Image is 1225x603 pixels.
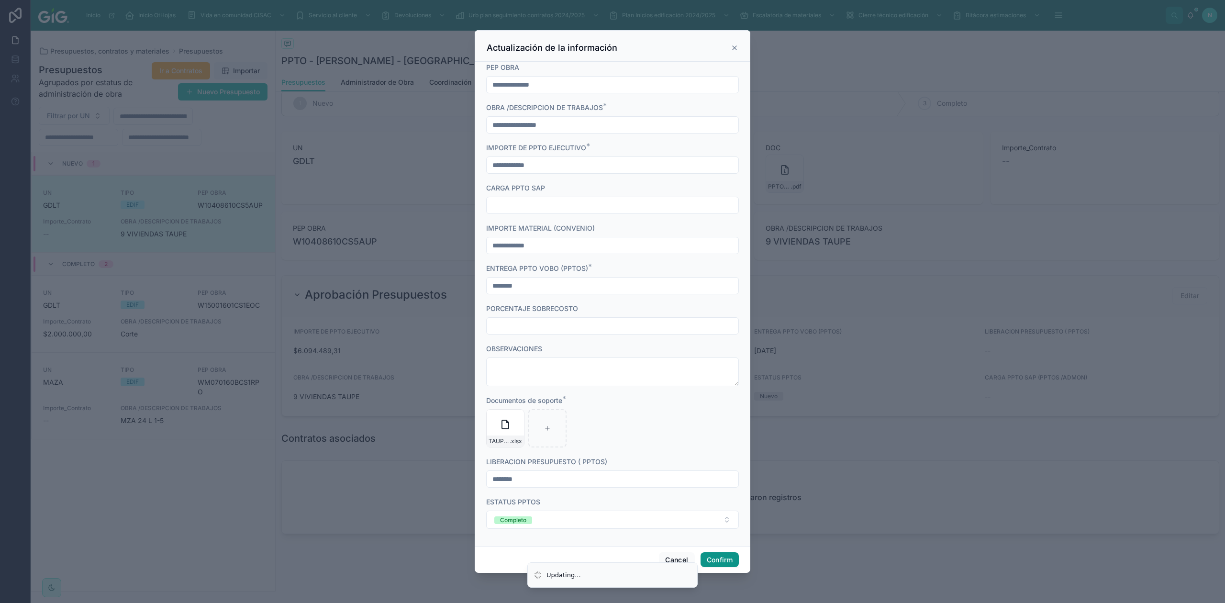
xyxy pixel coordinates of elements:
span: ESTATUS PPTOS [486,498,540,506]
button: Cancel [659,552,694,568]
div: Updating... [546,570,581,580]
div: Completo [500,516,526,524]
button: Select Button [486,511,739,529]
span: TAUPE 5AUP 9V [489,437,510,445]
h3: Actualización de la información [487,42,617,54]
span: PORCENTAJE SOBRECOSTO [486,304,578,313]
span: IMPORTE DE PPTO EJECUTIVO [486,144,586,152]
span: LIBERACION PRESUPUESTO ( PPTOS) [486,458,607,466]
button: Confirm [701,552,739,568]
span: ENTREGA PPTO VOBO (PPTOS) [486,264,588,272]
span: OBRA /DESCRIPCION DE TRABAJOS [486,103,603,112]
span: Documentos de soporte [486,396,562,404]
span: .xlsx [510,437,522,445]
span: OBSERVACIONES [486,345,542,353]
span: PEP OBRA [486,63,519,71]
span: IMPORTE MATERIAL (CONVENIO) [486,224,595,232]
span: CARGA PPTO SAP [486,184,545,192]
